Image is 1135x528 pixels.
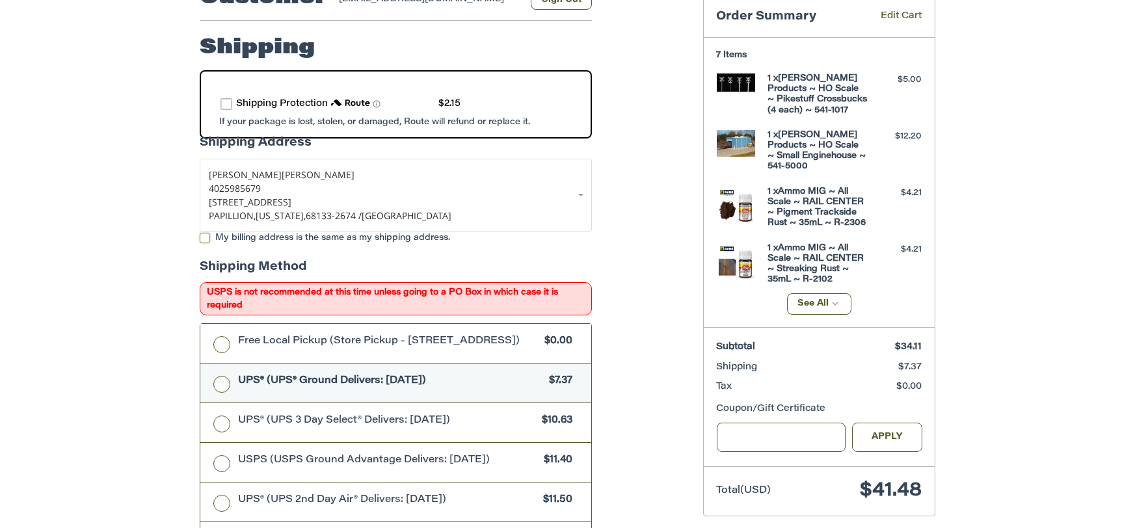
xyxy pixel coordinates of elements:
[239,493,537,508] span: UPS® (UPS 2nd Day Air® Delivers: [DATE])
[871,243,922,256] div: $4.21
[538,334,572,349] span: $0.00
[200,282,592,315] span: USPS is not recommended at this time unless going to a PO Box in which case it is required
[438,98,461,111] div: $2.15
[852,423,922,452] button: Apply
[717,423,846,452] input: Gift Certificate or Coupon Code
[787,293,851,315] button: See All
[542,374,572,389] span: $7.37
[200,259,307,283] legend: Shipping Method
[209,182,261,194] span: 4025985679
[200,35,315,61] h2: Shipping
[768,243,868,285] h4: 1 x Ammo MIG ~ All Scale ~ RAIL CENTER ~ Streaking Rust ~ 35mL ~ R-2102
[862,10,922,25] a: Edit Cart
[209,168,282,181] span: [PERSON_NAME]
[373,100,381,108] span: Learn more
[871,187,922,200] div: $4.21
[239,374,543,389] span: UPS® (UPS® Ground Delivers: [DATE])
[200,159,592,231] a: Enter or select a different address
[239,334,539,349] span: Free Local Pickup (Store Pickup - [STREET_ADDRESS])
[537,493,572,508] span: $11.50
[537,453,572,468] span: $11.40
[717,382,732,391] span: Tax
[200,135,312,159] legend: Shipping Address
[899,363,922,372] span: $7.37
[362,209,451,222] span: [GEOGRAPHIC_DATA]
[768,130,868,172] h4: 1 x [PERSON_NAME] Products ~ HO Scale ~ Small Enginehouse ~ 541-5000
[897,382,922,391] span: $0.00
[239,453,538,468] span: USPS (USPS Ground Advantage Delivers: [DATE])
[768,187,868,229] h4: 1 x Ammo MIG ~ All Scale ~ RAIL CENTER ~ Pigment Trackside Rust ~ 35mL ~ R-2306
[717,403,922,416] div: Coupon/Gift Certificate
[768,73,868,116] h4: 1 x [PERSON_NAME] Products ~ HO Scale ~ Pikestuff Crossbucks (4 each) ~ 541-1017
[896,343,922,352] span: $34.11
[220,91,571,118] div: route shipping protection selector element
[282,168,354,181] span: [PERSON_NAME]
[717,50,922,60] h3: 7 Items
[209,196,291,208] span: [STREET_ADDRESS]
[236,99,328,109] span: Shipping Protection
[717,10,862,25] h3: Order Summary
[239,414,536,429] span: UPS® (UPS 3 Day Select® Delivers: [DATE])
[535,414,572,429] span: $10.63
[861,481,922,501] span: $41.48
[256,209,306,222] span: [US_STATE],
[717,343,756,352] span: Subtotal
[717,486,771,495] span: Total (USD)
[219,118,530,126] span: If your package is lost, stolen, or damaged, Route will refund or replace it.
[200,233,592,243] label: My billing address is the same as my shipping address.
[209,209,256,222] span: PAPILLION,
[306,209,362,222] span: 68133-2674 /
[871,130,922,143] div: $12.20
[871,73,922,86] div: $5.00
[717,363,758,372] span: Shipping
